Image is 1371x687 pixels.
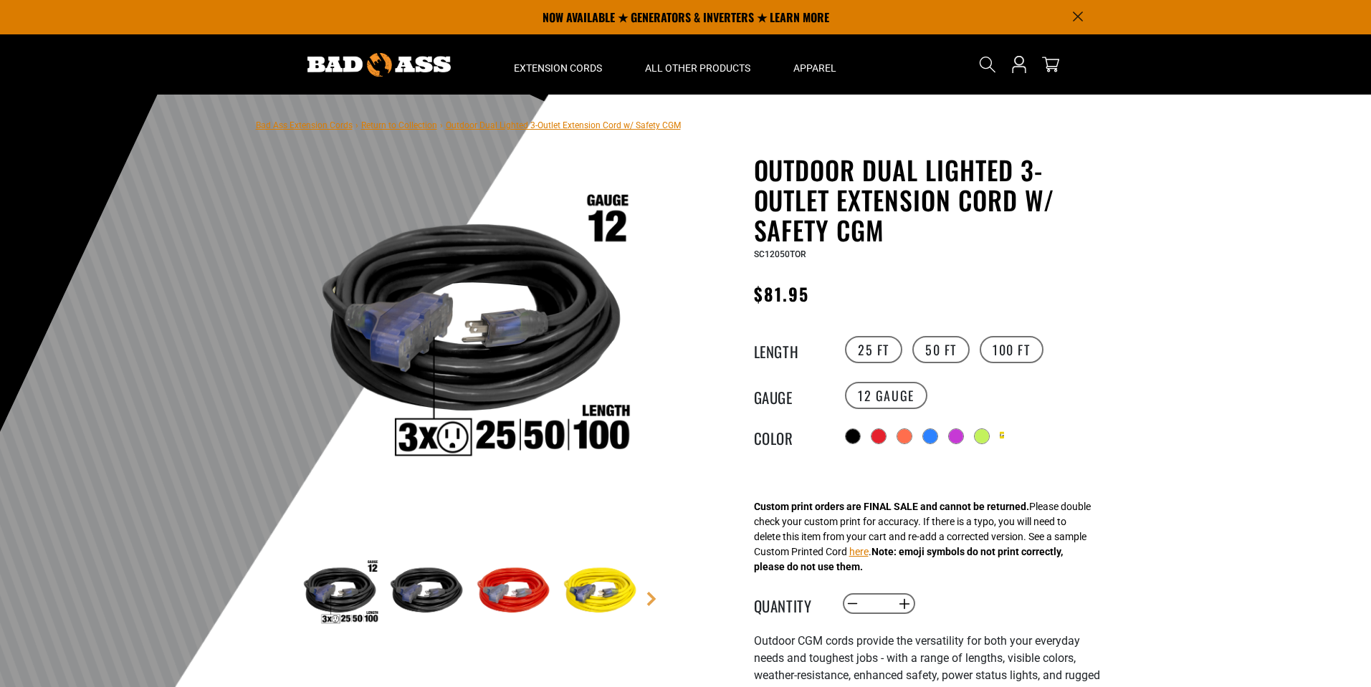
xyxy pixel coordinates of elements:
[845,336,902,363] label: 25 FT
[976,53,999,76] summary: Search
[492,34,624,95] summary: Extension Cords
[644,592,659,606] a: Next
[912,336,970,363] label: 50 FT
[754,155,1105,245] h1: Outdoor Dual Lighted 3-Outlet Extension Cord w/ Safety CGM
[440,120,443,130] span: ›
[256,120,353,130] a: Bad Ass Extension Cords
[772,34,858,95] summary: Apparel
[754,501,1029,512] strong: Custom print orders are FINAL SALE and cannot be returned.
[624,34,772,95] summary: All Other Products
[754,499,1091,575] div: Please double check your custom print for accuracy. If there is a typo, you will need to delete t...
[793,62,836,75] span: Apparel
[307,53,451,77] img: Bad Ass Extension Cords
[980,336,1043,363] label: 100 FT
[361,120,437,130] a: Return to Collection
[514,62,602,75] span: Extension Cords
[385,552,468,635] img: black
[754,595,826,613] label: Quantity
[754,427,826,446] legend: Color
[645,62,750,75] span: All Other Products
[754,546,1063,572] strong: Note: emoji symbols do not print correctly, please do not use them.
[845,382,927,409] label: 12 Gauge
[256,116,681,133] nav: breadcrumbs
[472,552,555,635] img: red
[446,120,681,130] span: Outdoor Dual Lighted 3-Outlet Extension Cord w/ Safety CGM
[754,281,809,307] span: $81.95
[1000,429,1004,442] div: Yellow
[754,249,806,259] span: SC12050TOR
[558,552,641,635] img: neon yellow
[849,544,869,559] button: here
[754,340,826,359] legend: Length
[754,386,826,405] legend: Gauge
[355,120,358,130] span: ›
